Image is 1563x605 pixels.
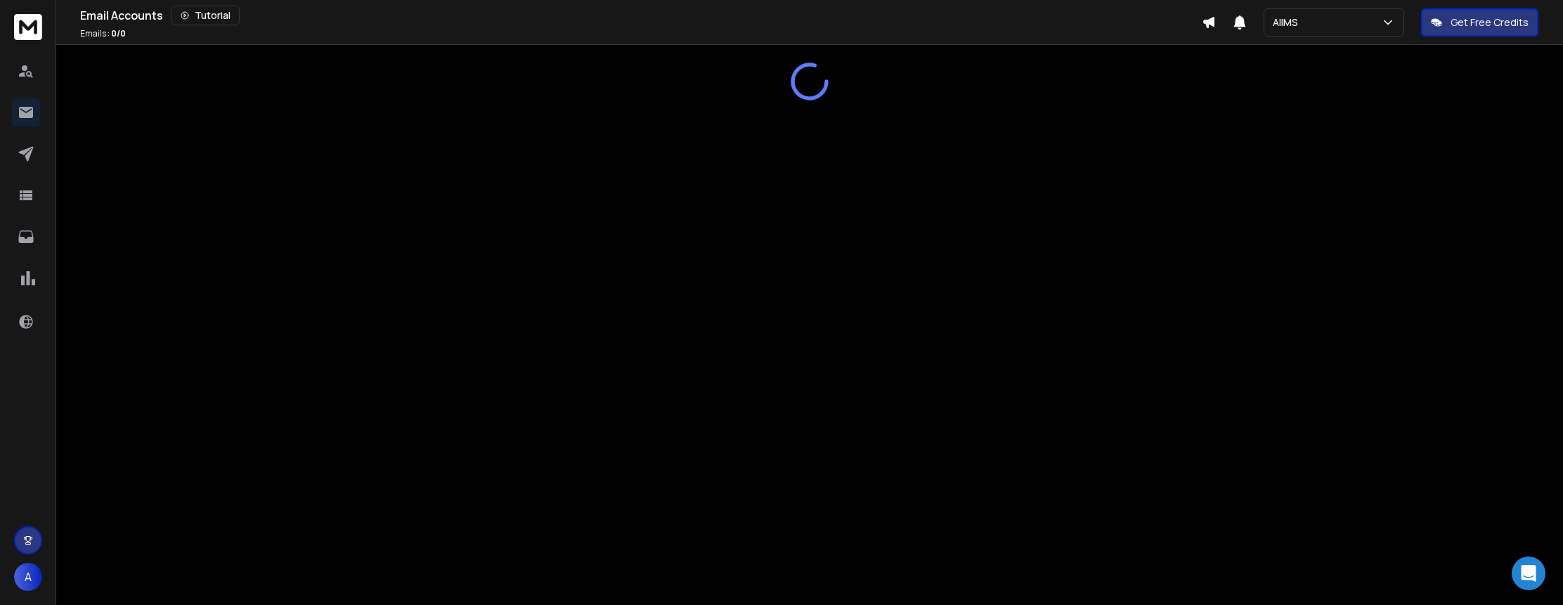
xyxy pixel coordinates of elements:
p: Get Free Credits [1451,15,1529,30]
div: Email Accounts [80,6,1202,25]
p: Emails : [80,28,126,39]
div: Open Intercom Messenger [1512,557,1545,590]
span: 0 / 0 [111,27,126,39]
button: Get Free Credits [1421,8,1538,37]
button: A [14,563,42,591]
button: Tutorial [171,6,240,25]
p: AIIMS [1273,15,1304,30]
